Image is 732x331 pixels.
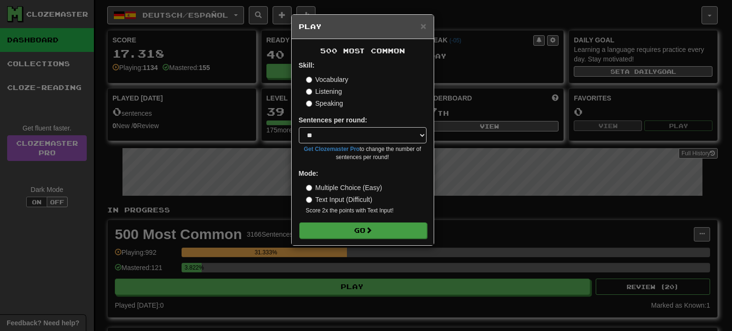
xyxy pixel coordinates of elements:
small: Score 2x the points with Text Input ! [306,207,427,215]
label: Sentences per round: [299,115,367,125]
input: Listening [306,89,312,95]
button: Go [299,222,427,239]
h5: Play [299,22,427,31]
a: Get Clozemaster Pro [304,146,360,152]
span: 500 Most Common [320,47,405,55]
span: × [420,20,426,31]
label: Vocabulary [306,75,348,84]
label: Listening [306,87,342,96]
label: Text Input (Difficult) [306,195,373,204]
strong: Mode: [299,170,318,177]
input: Vocabulary [306,77,312,83]
input: Speaking [306,100,312,107]
strong: Skill: [299,61,315,69]
input: Text Input (Difficult) [306,197,312,203]
input: Multiple Choice (Easy) [306,185,312,191]
label: Speaking [306,99,343,108]
button: Close [420,21,426,31]
small: to change the number of sentences per round! [299,145,427,161]
label: Multiple Choice (Easy) [306,183,382,192]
